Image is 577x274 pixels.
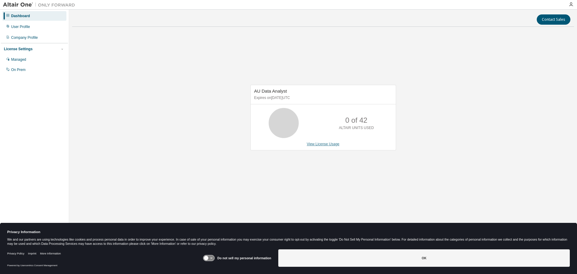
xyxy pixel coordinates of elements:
[254,95,391,100] p: Expires on [DATE] UTC
[307,142,340,146] a: View License Usage
[11,14,30,18] div: Dashboard
[4,47,32,51] div: License Settings
[339,125,374,131] p: ALTAIR UNITS USED
[3,2,78,8] img: Altair One
[537,14,570,25] button: Contact Sales
[345,115,367,125] p: 0 of 42
[11,24,30,29] div: User Profile
[254,88,287,94] span: AU Data Analyst
[11,35,38,40] div: Company Profile
[11,67,26,72] div: On Prem
[11,57,26,62] div: Managed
